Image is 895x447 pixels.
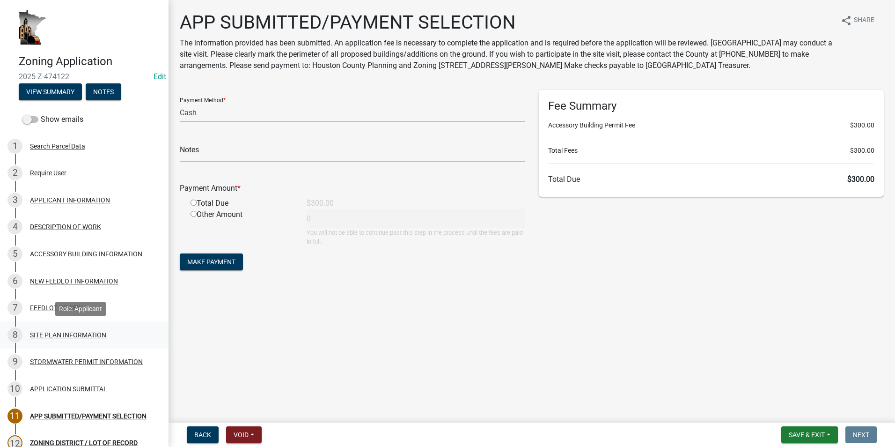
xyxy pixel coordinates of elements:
[187,258,235,266] span: Make Payment
[7,193,22,208] div: 3
[7,300,22,315] div: 7
[183,209,300,246] div: Other Amount
[30,278,118,284] div: NEW FEEDLOT INFORMATION
[19,89,82,96] wm-modal-confirm: Summary
[7,409,22,424] div: 11
[30,143,85,149] div: Search Parcel Data
[833,11,882,30] button: shareShare
[30,251,142,257] div: ACCESSORY BUILDING INFORMATION
[154,72,166,81] a: Edit
[853,431,869,439] span: Next
[187,426,219,443] button: Back
[30,170,66,176] div: Require User
[789,431,825,439] span: Save & Exit
[22,114,83,125] label: Show emails
[7,139,22,154] div: 1
[19,72,150,81] span: 2025-Z-474122
[548,146,874,156] li: Total Fees
[180,11,833,34] h1: APP SUBMITTED/PAYMENT SELECTION
[30,332,106,338] div: SITE PLAN INFORMATION
[30,197,110,203] div: APPLICANT INFORMATION
[7,328,22,343] div: 8
[7,354,22,369] div: 9
[850,120,874,130] span: $300.00
[30,440,138,446] div: ZONING DISTRICT / LOT OF RECORD
[30,413,147,419] div: APP SUBMITTED/PAYMENT SELECTION
[847,175,874,184] span: $300.00
[86,89,121,96] wm-modal-confirm: Notes
[183,198,300,209] div: Total Due
[55,302,106,316] div: Role: Applicant
[7,219,22,234] div: 4
[7,381,22,396] div: 10
[548,175,874,184] h6: Total Due
[194,431,211,439] span: Back
[7,246,22,261] div: 5
[548,99,874,113] h6: Fee Summary
[841,15,852,26] i: share
[30,386,107,392] div: APPLICATION SUBMITTAL
[7,274,22,289] div: 6
[548,120,874,130] li: Accessory Building Permit Fee
[19,83,82,100] button: View Summary
[30,223,101,230] div: DESCRIPTION OF WORK
[854,15,874,26] span: Share
[234,431,249,439] span: Void
[781,426,838,443] button: Save & Exit
[180,37,833,71] p: The information provided has been submitted. An application fee is necessary to complete the appl...
[154,72,166,81] wm-modal-confirm: Edit Application Number
[173,183,532,194] div: Payment Amount
[850,146,874,156] span: $300.00
[7,165,22,180] div: 2
[226,426,262,443] button: Void
[19,10,47,45] img: Houston County, Minnesota
[86,83,121,100] button: Notes
[845,426,877,443] button: Next
[30,305,82,311] div: FEEDLOT REVIEW
[19,55,161,68] h4: Zoning Application
[30,358,143,365] div: STORMWATER PERMIT INFORMATION
[180,253,243,270] button: Make Payment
